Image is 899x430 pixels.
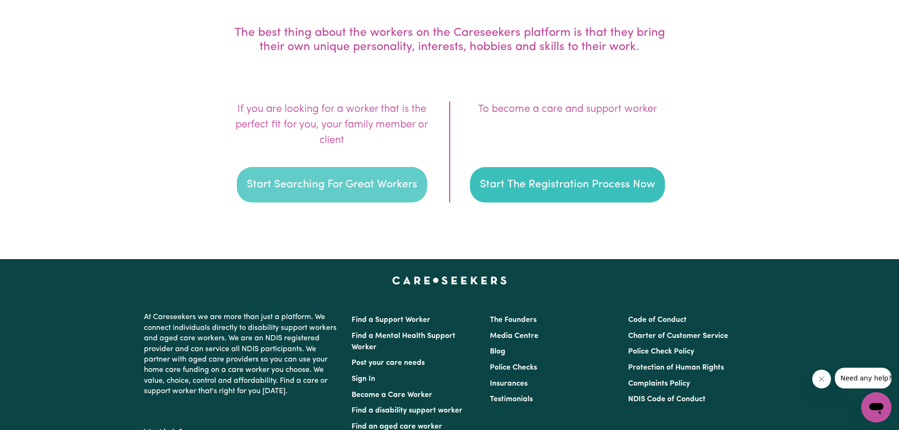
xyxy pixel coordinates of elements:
a: Careseekers home page [392,276,507,284]
button: Start Searching For Great Workers [237,167,427,203]
a: Post your care needs [352,359,425,367]
a: Protection of Human Rights [628,364,724,371]
a: Complaints Policy [628,380,690,388]
iframe: Message from company [835,368,891,388]
a: Code of Conduct [628,316,687,324]
a: Testimonials [490,396,533,403]
a: The Founders [490,316,537,324]
a: Sign In [352,375,375,383]
span: Need any help? [6,7,57,14]
a: Become a Care Worker [352,391,432,399]
a: Police Checks [490,364,537,371]
a: Police Check Policy [628,348,694,355]
button: Start The Registration Process Now [470,167,665,203]
a: Blog [490,348,505,355]
a: Charter of Customer Service [628,332,728,340]
a: Find a Mental Health Support Worker [352,332,455,351]
iframe: Close message [812,370,831,388]
div: To become a care and support worker [478,101,657,117]
p: At Careseekers we are more than just a platform. We connect individuals directly to disability su... [144,308,340,400]
a: Find a Support Worker [352,316,430,324]
iframe: Button to launch messaging window [861,392,891,422]
div: If you are looking for a worker that is the perfect fit for you, your family member or client [234,101,430,148]
a: Find a disability support worker [352,407,462,414]
a: Insurances [490,380,528,388]
a: Media Centre [490,332,538,340]
div: The best thing about the workers on the Careseekers platform is that they bring their own unique ... [225,26,674,54]
a: NDIS Code of Conduct [628,396,706,403]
